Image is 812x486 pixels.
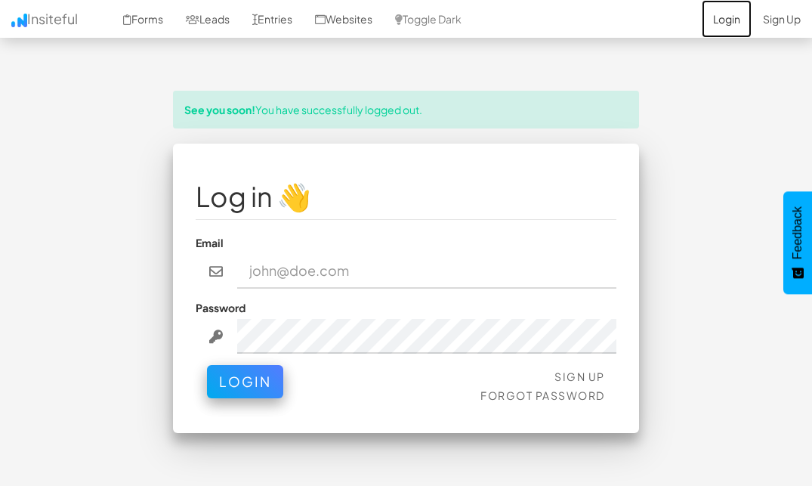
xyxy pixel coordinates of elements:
[196,181,616,212] h1: Log in 👋
[173,91,639,128] div: You have successfully logged out.
[11,14,27,27] img: icon.png
[554,370,605,383] a: Sign Up
[196,235,224,250] label: Email
[791,206,804,259] span: Feedback
[184,103,255,116] strong: See you soon!
[480,388,605,402] a: Forgot Password
[783,191,812,294] button: Feedback - Show survey
[237,254,616,289] input: john@doe.com
[196,300,245,315] label: Password
[207,365,283,398] button: Login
